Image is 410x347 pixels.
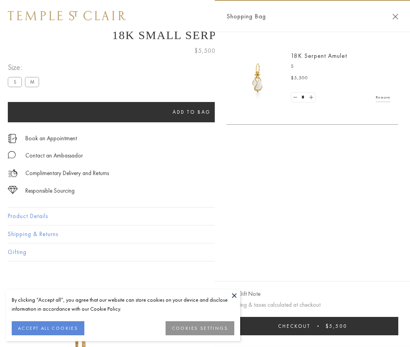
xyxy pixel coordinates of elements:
a: Book an Appointment [25,134,77,143]
span: Shopping Bag [226,11,266,21]
img: icon_sourcing.svg [8,186,18,194]
button: Checkout $5,500 [226,317,398,335]
label: S [8,77,22,87]
p: S [291,63,390,70]
span: $5,500 [194,46,216,56]
span: $5,500 [291,74,308,82]
div: Responsible Sourcing [25,186,75,196]
img: icon_appointment.svg [8,134,17,143]
span: Checkout [278,323,310,329]
a: Remove [376,93,390,102]
a: Set quantity to 0 [291,93,299,102]
label: M [25,77,39,87]
a: 18K Serpent Amulet [291,52,347,60]
span: Size: [8,61,42,74]
button: COOKIES SETTINGS [166,321,234,335]
a: Set quantity to 2 [307,93,315,102]
img: icon_delivery.svg [8,168,18,178]
h3: You May Also Like [20,289,390,302]
button: Gifting [8,243,402,261]
button: Product Details [8,207,402,225]
div: Contact an Ambassador [25,151,83,161]
img: MessageIcon-01_2.svg [8,151,16,159]
h1: 18K Small Serpent Amulet [8,29,402,42]
p: Shipping & taxes calculated at checkout [226,300,398,310]
button: Shipping & Returns [8,225,402,243]
button: Add Gift Note [226,289,260,299]
p: Complimentary Delivery and Returns [25,168,109,178]
button: ACCEPT ALL COOKIES [12,321,84,335]
img: P51836-E11SERPPV [234,55,281,102]
span: $5,500 [326,323,347,329]
span: Add to bag [173,109,211,115]
img: Temple St. Clair [8,11,126,20]
button: Close Shopping Bag [392,14,398,20]
div: By clicking “Accept all”, you agree that our website can store cookies on your device and disclos... [12,295,234,313]
button: Add to bag [8,102,376,122]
